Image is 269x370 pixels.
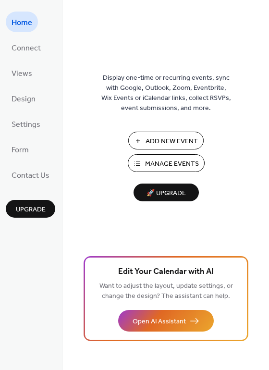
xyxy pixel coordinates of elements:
[139,187,193,200] span: 🚀 Upgrade
[12,168,49,183] span: Contact Us
[12,15,32,30] span: Home
[12,117,40,132] span: Settings
[6,200,55,218] button: Upgrade
[128,132,204,149] button: Add New Event
[6,62,38,83] a: Views
[134,184,199,201] button: 🚀 Upgrade
[6,164,55,185] a: Contact Us
[146,136,198,147] span: Add New Event
[6,37,47,58] a: Connect
[6,113,46,134] a: Settings
[6,88,41,109] a: Design
[12,66,32,81] span: Views
[6,12,38,32] a: Home
[99,280,233,303] span: Want to adjust the layout, update settings, or change the design? The assistant can help.
[6,139,35,160] a: Form
[12,143,29,158] span: Form
[118,310,214,332] button: Open AI Assistant
[128,154,205,172] button: Manage Events
[118,265,214,279] span: Edit Your Calendar with AI
[16,205,46,215] span: Upgrade
[133,317,186,327] span: Open AI Assistant
[12,92,36,107] span: Design
[101,73,231,113] span: Display one-time or recurring events, sync with Google, Outlook, Zoom, Eventbrite, Wix Events or ...
[145,159,199,169] span: Manage Events
[12,41,41,56] span: Connect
